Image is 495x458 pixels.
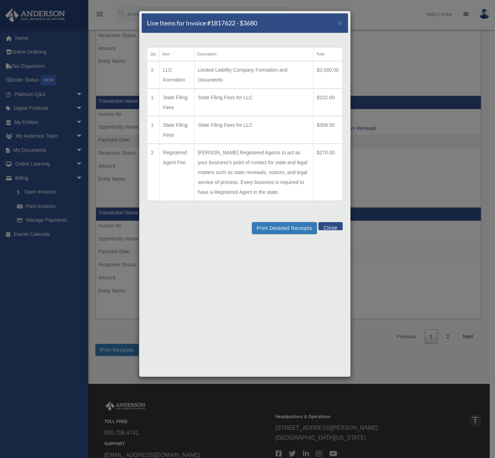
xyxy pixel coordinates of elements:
button: Close [318,222,343,230]
span: × [338,19,343,27]
th: Total [313,47,342,61]
td: $308.00 [313,116,342,144]
button: Print Detailed Receipts [252,222,317,234]
td: [PERSON_NAME] Registered Agents to act as your business's point of contact for state and legal ma... [194,144,313,201]
td: $3,000.00 [313,61,342,89]
td: 2 [147,144,159,201]
td: State Filing Fees for LLC [194,116,313,144]
td: State Filing Fees [159,89,194,116]
td: 1 [147,89,159,116]
td: $270.00 [313,144,342,201]
th: Qty [147,47,159,61]
th: Description [194,47,313,61]
td: Limited Liability Company Formation and Documents [194,61,313,89]
td: LLC Formation [159,61,194,89]
td: 1 [147,116,159,144]
td: $102.00 [313,89,342,116]
h5: Line Items for Invoice #1817622 - $3680 [147,19,257,28]
td: 2 [147,61,159,89]
td: Registered Agent Fee [159,144,194,201]
td: State Filing Fees [159,116,194,144]
td: State Filing Fees for LLC [194,89,313,116]
button: Close [338,19,343,26]
th: Item [159,47,194,61]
